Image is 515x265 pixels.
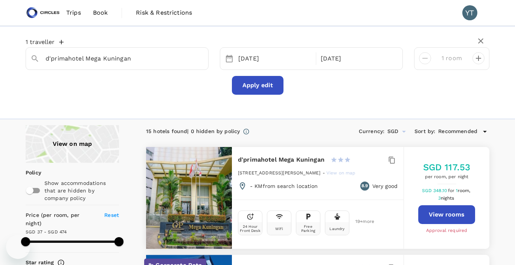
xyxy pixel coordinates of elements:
span: for [448,188,456,193]
h6: Currency : [359,127,384,136]
span: 1 [456,188,472,193]
a: View on map [326,170,356,176]
input: Add rooms [437,52,466,64]
div: Laundry [329,227,344,231]
span: Book [93,8,108,17]
h6: Sort by : [414,127,435,136]
span: Trips [66,8,81,17]
span: 19 + more [355,219,367,224]
span: SGD 348.10 [422,188,448,193]
h6: Price (per room, per night) [26,211,96,228]
span: - [323,170,326,176]
button: Apply edit [232,76,283,95]
p: - KM from search location [250,182,318,190]
span: 8.9 [361,182,368,190]
span: nights [441,195,454,201]
img: Circles [26,5,60,21]
div: [DATE] [235,51,314,66]
div: 24 Hour Front Desk [240,224,261,233]
button: 1 traveller [26,38,64,46]
span: per room, per night [423,173,471,181]
button: decrease [472,52,485,64]
span: [STREET_ADDRESS][PERSON_NAME] [238,170,320,176]
button: View rooms [418,205,475,224]
span: Recommended [438,127,477,136]
div: [DATE] [318,51,397,66]
div: Wifi [275,227,283,231]
p: Very good [372,182,398,190]
div: YT [462,5,477,20]
div: 15 hotels found | 0 hidden by policy [146,127,240,136]
span: 3 [438,195,455,201]
p: Show accommodations that are hidden by company policy [44,179,118,202]
span: Reset [104,212,119,218]
input: Search cities, hotels, work locations [46,53,183,64]
iframe: Button to launch messaging window [6,235,30,259]
span: Approval required [426,227,468,235]
span: room, [458,188,471,193]
a: View on map [26,125,119,163]
p: Policy [26,169,30,176]
h6: d'primahotel Mega Kuningan [238,154,325,165]
button: Open [203,58,204,59]
h5: SGD 117.53 [423,161,471,173]
span: Risk & Restrictions [136,8,192,17]
span: SGD 37 - SGD 474 [26,229,67,235]
button: Open [399,126,409,137]
div: Free Parking [298,224,318,233]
